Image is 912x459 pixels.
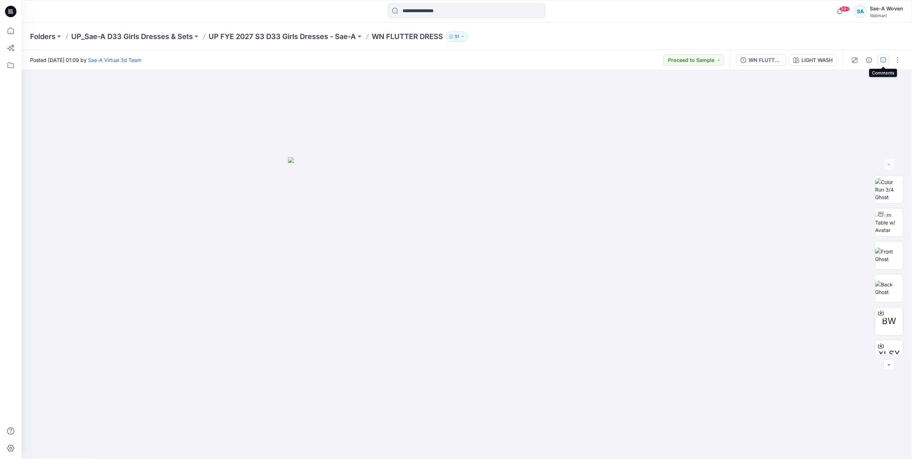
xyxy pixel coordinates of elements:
button: WN FLUTTER DRESS_Colors [736,54,786,66]
div: Walmart [870,13,903,18]
div: Sae-A Woven [870,4,903,13]
img: Front Ghost [875,248,903,263]
div: SA [854,5,867,18]
a: UP_Sae-A D33 Girls Dresses & Sets [71,32,193,42]
button: LIGHT WASH [789,54,837,66]
button: 51 [446,32,468,42]
span: Posted [DATE] 01:09 by [30,56,141,64]
img: eyJhbGciOiJIUzI1NiIsImtpZCI6IjAiLCJzbHQiOiJzZXMiLCJ0eXAiOiJKV1QifQ.eyJkYXRhIjp7InR5cGUiOiJzdG9yYW... [288,157,646,459]
img: Color Run 3/4 Ghost [875,178,903,201]
span: BW [882,315,896,328]
p: 51 [455,33,459,40]
span: 99+ [839,6,850,12]
img: Turn Table w/ Avatar [875,211,903,234]
a: Folders [30,32,55,42]
button: Details [863,54,875,66]
span: XLSX [878,348,900,361]
div: WN FLUTTER DRESS_Colors [748,56,781,64]
img: Back Ghost [875,281,903,296]
div: LIGHT WASH [801,56,833,64]
a: Sae-A Virtual 3d Team [88,57,141,63]
p: WN FLUTTER DRESS [372,32,443,42]
a: UP FYE 2027 S3 D33 Girls Dresses - Sae-A [209,32,356,42]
